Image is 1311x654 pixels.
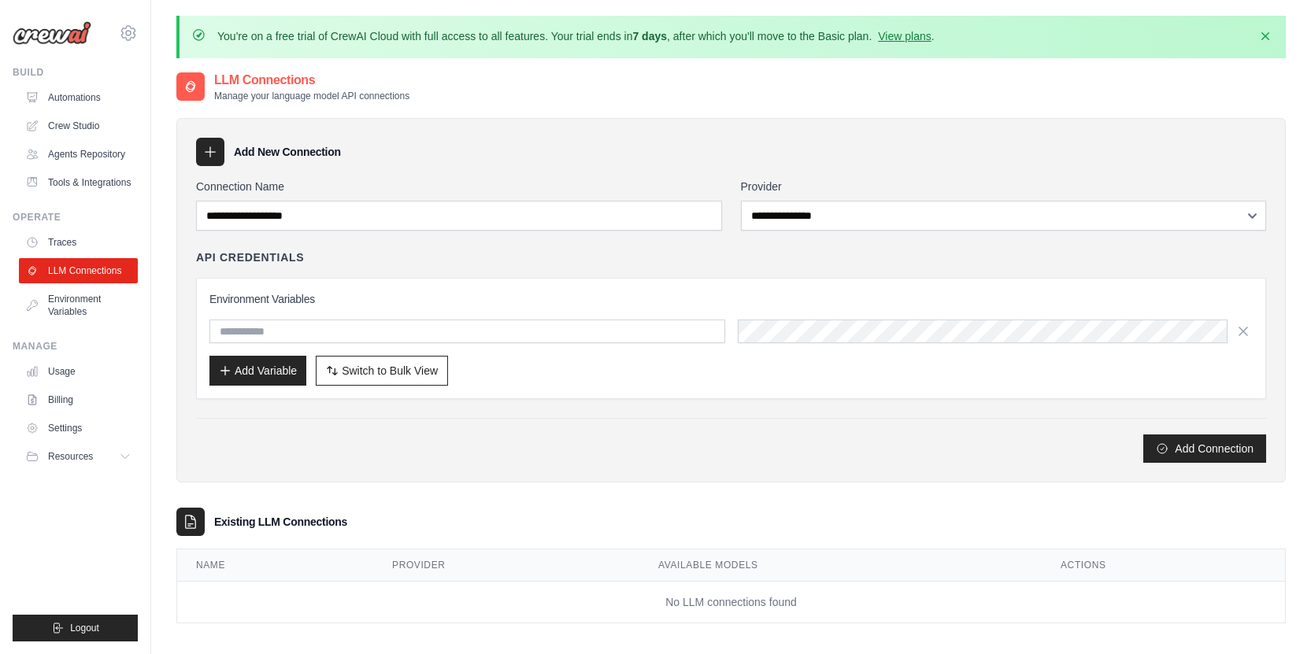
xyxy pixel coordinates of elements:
p: You're on a free trial of CrewAI Cloud with full access to all features. Your trial ends in , aft... [217,28,935,44]
th: Available Models [639,549,1042,582]
a: Crew Studio [19,113,138,139]
button: Add Variable [209,356,306,386]
h3: Add New Connection [234,144,341,160]
img: Logo [13,21,91,45]
div: Build [13,66,138,79]
button: Logout [13,615,138,641]
th: Actions [1042,549,1285,582]
a: LLM Connections [19,258,138,283]
h4: API Credentials [196,249,304,265]
td: No LLM connections found [177,582,1285,623]
p: Manage your language model API connections [214,90,409,102]
a: Agents Repository [19,142,138,167]
a: View plans [878,30,931,42]
h3: Existing LLM Connections [214,514,347,530]
div: Manage [13,340,138,353]
th: Name [177,549,373,582]
span: Switch to Bulk View [342,363,438,379]
a: Tools & Integrations [19,170,138,195]
h3: Environment Variables [209,291,1253,307]
a: Traces [19,230,138,255]
button: Switch to Bulk View [316,356,448,386]
a: Billing [19,387,138,412]
button: Resources [19,444,138,469]
div: Operate [13,211,138,224]
span: Resources [48,450,93,463]
th: Provider [373,549,639,582]
a: Automations [19,85,138,110]
a: Environment Variables [19,286,138,324]
a: Settings [19,416,138,441]
label: Connection Name [196,179,722,194]
strong: 7 days [632,30,667,42]
span: Logout [70,622,99,634]
h2: LLM Connections [214,71,409,90]
label: Provider [741,179,1267,194]
a: Usage [19,359,138,384]
button: Add Connection [1143,434,1266,463]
